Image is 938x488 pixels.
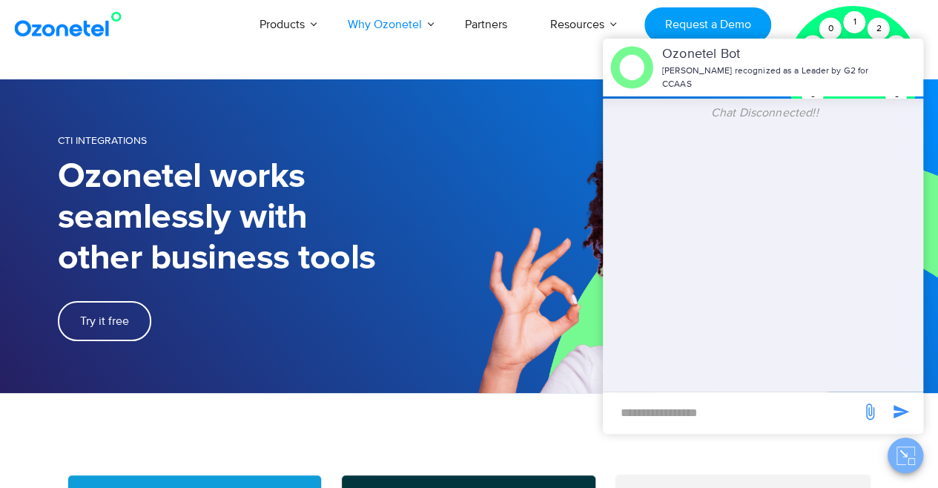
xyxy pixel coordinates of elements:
[855,397,885,426] span: send message
[610,400,853,426] div: new-msg-input
[610,46,653,89] img: header
[819,18,842,40] div: 0
[876,62,888,74] span: end chat or minimize
[843,11,865,33] div: 1
[886,397,916,426] span: send message
[58,134,147,147] span: CTI Integrations
[662,65,875,91] p: [PERSON_NAME] recognized as a Leader by G2 for CCAAS
[58,156,469,279] h1: Ozonetel works seamlessly with other business tools
[802,36,824,58] div: #
[58,301,151,341] a: Try it free
[885,36,908,58] div: 3
[80,315,129,327] span: Try it free
[644,7,771,42] a: Request a Demo
[662,44,875,65] p: Ozonetel Bot
[888,438,923,473] button: Close chat
[868,18,890,40] div: 2
[711,105,819,120] span: Chat Disconnected!!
